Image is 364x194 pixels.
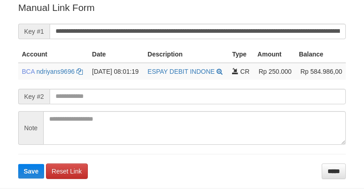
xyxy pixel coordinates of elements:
[76,68,83,75] a: Copy ndriyans9696 to clipboard
[144,46,228,63] th: Description
[147,68,215,75] a: ESPAY DEBIT INDONE
[295,63,346,80] td: Rp 584.986,00
[88,46,144,63] th: Date
[22,68,35,75] span: BCA
[240,68,249,75] span: CR
[36,68,75,75] a: ndriyans9696
[18,1,346,14] p: Manual Link Form
[24,168,39,175] span: Save
[254,63,295,80] td: Rp 250.000
[18,46,88,63] th: Account
[46,163,88,179] a: Reset Link
[254,46,295,63] th: Amount
[228,46,254,63] th: Type
[88,63,144,80] td: [DATE] 08:01:19
[18,111,43,145] span: Note
[18,89,50,104] span: Key #2
[18,164,44,179] button: Save
[295,46,346,63] th: Balance
[18,24,50,39] span: Key #1
[52,168,82,175] span: Reset Link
